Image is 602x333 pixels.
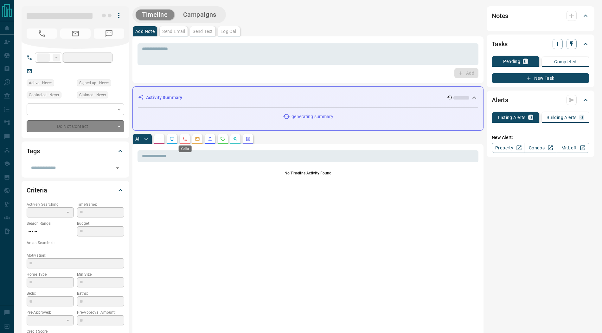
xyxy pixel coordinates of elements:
[135,137,140,141] p: All
[157,136,162,141] svg: Notes
[77,221,124,226] p: Budget:
[27,253,124,258] p: Motivation:
[77,272,124,277] p: Min Size:
[220,136,225,141] svg: Requests
[179,146,192,152] div: Calls
[580,115,583,120] p: 0
[524,143,557,153] a: Condos
[492,143,524,153] a: Property
[77,202,124,207] p: Timeframe:
[177,9,223,20] button: Campaigns
[492,95,508,105] h2: Alerts
[37,68,39,73] a: --
[492,39,508,49] h2: Tasks
[554,60,577,64] p: Completed
[27,202,74,207] p: Actively Searching:
[492,11,508,21] h2: Notes
[27,28,57,39] span: No Number
[492,92,589,108] div: Alerts
[492,36,589,52] div: Tasks
[27,272,74,277] p: Home Type:
[27,310,74,315] p: Pre-Approved:
[27,143,124,159] div: Tags
[195,136,200,141] svg: Emails
[291,113,333,120] p: generating summary
[27,120,124,132] div: Do Not Contact
[492,8,589,23] div: Notes
[146,94,182,101] p: Activity Summary
[233,136,238,141] svg: Opportunities
[29,80,52,86] span: Active - Never
[136,9,174,20] button: Timeline
[79,80,109,86] span: Signed up - Never
[138,92,478,104] div: Activity Summary
[27,291,74,296] p: Beds:
[170,136,175,141] svg: Lead Browsing Activity
[135,29,155,34] p: Add Note
[138,170,478,176] p: No Timeline Activity Found
[79,92,106,98] span: Claimed - Never
[27,226,74,237] p: -- - --
[60,28,91,39] span: No Email
[547,115,577,120] p: Building Alerts
[498,115,526,120] p: Listing Alerts
[557,143,589,153] a: Mr.Loft
[492,73,589,83] button: New Task
[29,92,59,98] span: Contacted - Never
[529,115,532,120] p: 0
[77,310,124,315] p: Pre-Approval Amount:
[492,134,589,141] p: New Alert:
[77,291,124,296] p: Baths:
[27,185,47,195] h2: Criteria
[182,136,187,141] svg: Calls
[503,59,520,64] p: Pending
[27,240,124,246] p: Areas Searched:
[524,59,527,64] p: 0
[208,136,213,141] svg: Listing Alerts
[113,164,122,173] button: Open
[27,221,74,226] p: Search Range:
[27,146,40,156] h2: Tags
[94,28,124,39] span: No Number
[246,136,251,141] svg: Agent Actions
[27,183,124,198] div: Criteria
